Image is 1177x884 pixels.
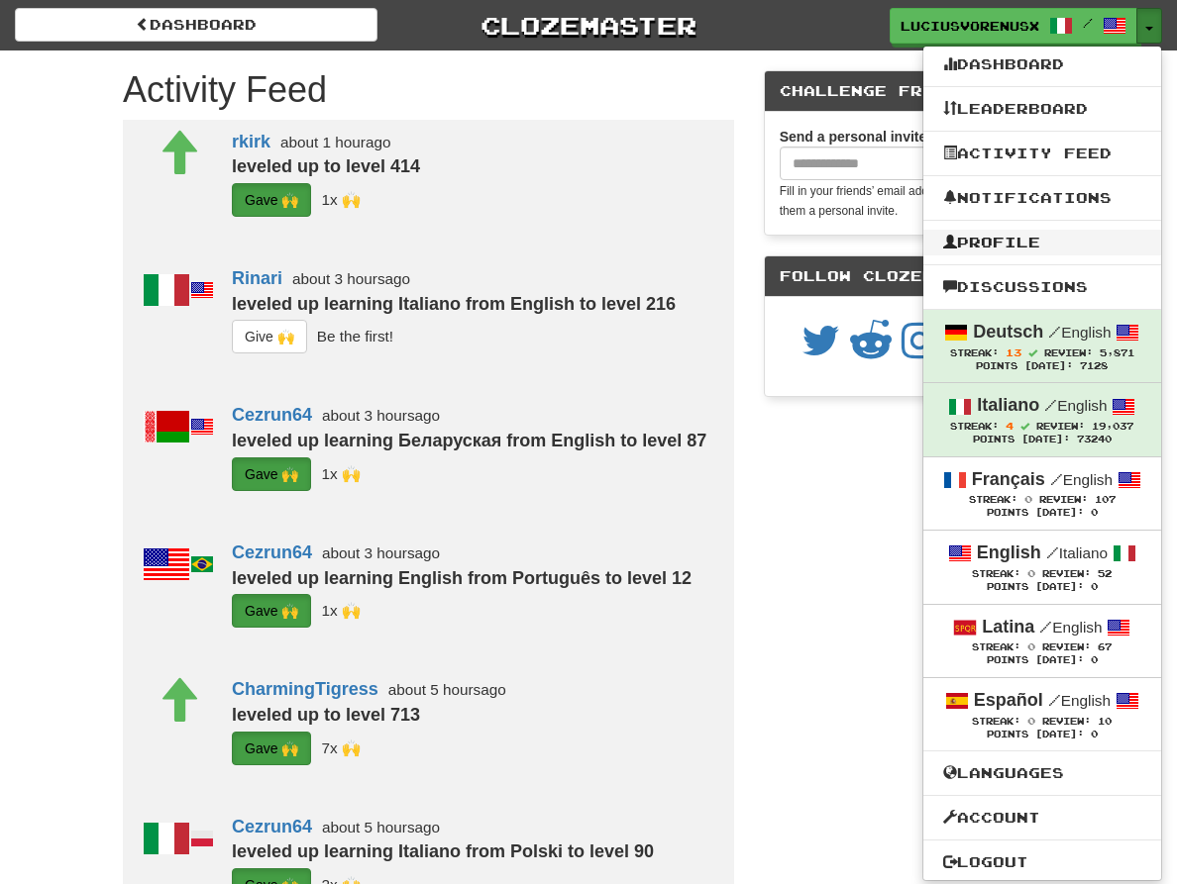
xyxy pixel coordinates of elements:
span: / [1039,618,1052,636]
button: Gave 🙌 [232,732,311,765]
div: Points [DATE]: 7128 [943,360,1141,373]
div: Follow Clozemaster [765,256,1053,297]
span: 0 [1027,567,1035,579]
div: Points [DATE]: 73240 [943,434,1141,446]
h1: Activity Feed [123,70,734,110]
a: Español /English Streak: 0 Review: 10 Points [DATE]: 0 [923,678,1161,750]
span: / [1083,16,1093,30]
small: about 3 hours ago [322,544,440,561]
small: about 3 hours ago [322,407,440,424]
button: Gave 🙌 [232,594,311,628]
small: LuciusVorenusX [321,602,360,619]
a: Clozemaster [407,8,770,43]
a: CharmingTigress [232,679,378,699]
a: Rinari [232,268,282,288]
small: LuciusVorenusX [321,191,360,208]
small: about 1 hour ago [280,134,390,150]
span: 5,871 [1100,347,1134,358]
span: 0 [1024,493,1032,505]
span: Streak: [950,347,999,358]
span: 4 [1006,420,1014,432]
span: Streak includes today. [1028,348,1037,357]
a: rkirk [232,132,270,151]
span: / [1048,691,1061,709]
a: Account [923,805,1161,831]
a: Italiano /English Streak: 4 Review: 19,037 Points [DATE]: 73240 [923,383,1161,455]
span: Streak: [972,568,1020,579]
a: Notifications [923,185,1161,211]
small: English [1044,397,1107,414]
span: / [1046,543,1059,561]
span: 52 [1098,568,1112,579]
span: 10 [1098,716,1112,727]
strong: Español [974,690,1043,710]
strong: Français [972,469,1045,489]
a: LuciusVorenusX / [890,8,1137,44]
span: Review: [1042,641,1091,652]
div: Points [DATE]: 0 [943,729,1141,741]
a: Latina /English Streak: 0 Review: 67 Points [DATE]: 0 [923,605,1161,677]
small: Fill in your friends’ email address and we’ll send them a personal invite. [780,184,1028,218]
small: about 5 hours ago [322,819,440,835]
small: LuciusVorenusX [321,465,360,482]
span: Review: [1042,716,1091,727]
div: Points [DATE]: 0 [943,654,1141,667]
strong: Latina [982,617,1034,637]
small: English [1039,619,1102,636]
small: about 3 hours ago [292,270,410,287]
strong: leveled up learning Беларуская from English to level 87 [232,431,706,450]
strong: Italiano [977,395,1039,415]
span: Review: [1042,568,1091,579]
span: 0 [1027,640,1035,652]
span: LuciusVorenusX [901,17,1039,35]
a: English /Italiano Streak: 0 Review: 52 Points [DATE]: 0 [923,531,1161,603]
div: Challenge Friends [765,71,1053,112]
div: Points [DATE]: 0 [943,507,1141,520]
span: Streak: [950,421,999,432]
a: Discussions [923,274,1161,300]
button: Give 🙌 [232,320,307,353]
a: Languages [923,760,1161,786]
a: Dashboard [15,8,377,42]
a: Dashboard [923,51,1161,77]
div: Points [DATE]: 0 [943,581,1141,594]
a: Cezrun64 [232,542,312,562]
a: Deutsch /English Streak: 13 Review: 5,871 Points [DATE]: 7128 [923,310,1161,382]
span: Streak: [972,641,1020,652]
small: English [1048,324,1111,341]
strong: leveled up to level 713 [232,705,420,725]
strong: leveled up learning English from Português to level 12 [232,568,692,588]
span: Streak: [969,494,1017,505]
strong: English [977,542,1041,562]
span: / [1044,396,1057,414]
a: Activity Feed [923,141,1161,166]
a: Français /English Streak: 0 Review: 107 Points [DATE]: 0 [923,457,1161,530]
span: 67 [1098,641,1112,652]
a: Cezrun64 [232,817,312,836]
button: Gave 🙌 [232,457,311,491]
span: 19,037 [1092,421,1133,432]
span: Review: [1036,421,1085,432]
strong: leveled up learning Italiano from Polski to level 90 [232,841,654,861]
span: 107 [1095,494,1116,505]
small: Qvadratus<br />Toshiro42<br />JioMc<br />segfault<br />Cezrun64<br />LuciusVorenusX<br />sjfree [321,738,360,755]
a: Leaderboard [923,96,1161,122]
strong: leveled up to level 414 [232,156,420,176]
strong: Send a personal invite email [780,129,966,145]
small: about 5 hours ago [388,681,506,698]
span: / [1050,470,1063,488]
span: Review: [1044,347,1093,358]
a: Cezrun64 [232,405,312,425]
a: Logout [923,849,1161,875]
button: Gave 🙌 [232,183,311,217]
small: Italiano [1046,544,1108,561]
a: Profile [923,230,1161,255]
span: Streak: [972,716,1020,727]
span: 13 [1006,346,1021,358]
strong: leveled up learning Italiano from English to level 216 [232,294,676,314]
span: 0 [1027,715,1035,727]
small: English [1050,471,1113,488]
small: English [1048,692,1111,709]
small: Be the first! [317,328,393,344]
span: / [1048,323,1061,341]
